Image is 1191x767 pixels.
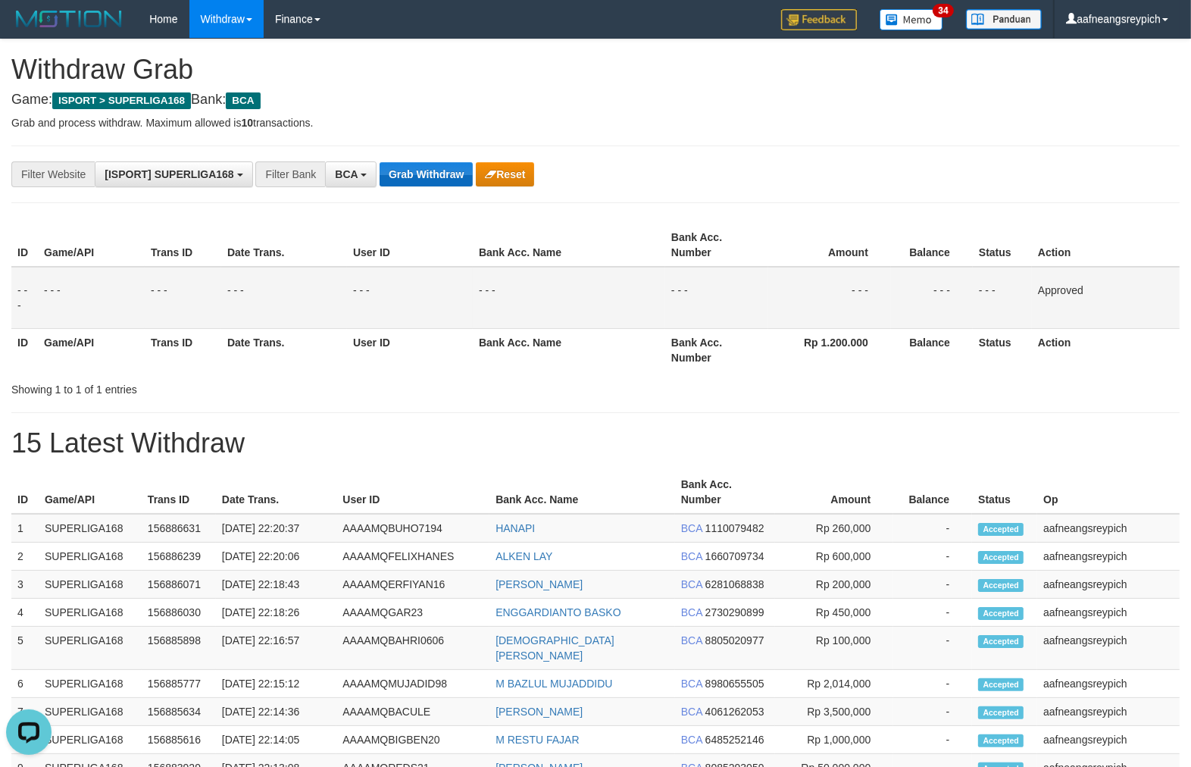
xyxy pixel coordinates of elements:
th: User ID [347,328,473,371]
td: SUPERLIGA168 [39,670,142,698]
td: Approved [1032,267,1180,329]
th: Amount [768,224,891,267]
th: User ID [336,471,489,514]
th: Balance [891,224,973,267]
td: SUPERLIGA168 [39,698,142,726]
td: SUPERLIGA168 [39,627,142,670]
a: [PERSON_NAME] [495,578,583,590]
td: - [893,698,972,726]
th: Date Trans. [221,328,347,371]
th: Bank Acc. Number [665,224,768,267]
td: - [893,543,972,571]
td: 156886239 [142,543,216,571]
td: - [893,571,972,599]
span: 34 [933,4,953,17]
button: [ISPORT] SUPERLIGA168 [95,161,252,187]
strong: 10 [241,117,253,129]
td: SUPERLIGA168 [39,571,142,599]
td: aafneangsreypich [1037,543,1180,571]
span: Copy 2730290899 to clipboard [705,606,764,618]
span: BCA [681,734,702,746]
span: ISPORT > SUPERLIGA168 [52,92,191,109]
td: aafneangsreypich [1037,599,1180,627]
span: Copy 8805020977 to clipboard [705,634,764,646]
span: Copy 6281068838 to clipboard [705,578,764,590]
span: BCA [681,578,702,590]
span: BCA [681,634,702,646]
button: Open LiveChat chat widget [6,6,52,52]
td: 156885777 [142,670,216,698]
td: - [893,726,972,754]
th: User ID [347,224,473,267]
td: Rp 1,000,000 [775,726,894,754]
th: Trans ID [142,471,216,514]
a: ALKEN LAY [495,550,552,562]
span: Accepted [978,551,1024,564]
span: BCA [681,550,702,562]
td: Rp 100,000 [775,627,894,670]
td: - - - [347,267,473,329]
th: Status [973,328,1032,371]
th: Balance [891,328,973,371]
td: Rp 260,000 [775,514,894,543]
th: ID [11,471,39,514]
td: [DATE] 22:14:36 [216,698,337,726]
span: Accepted [978,635,1024,648]
div: Filter Website [11,161,95,187]
td: - - - [891,267,973,329]
td: [DATE] 22:20:06 [216,543,337,571]
td: - - - [768,267,891,329]
td: 156886631 [142,514,216,543]
td: aafneangsreypich [1037,670,1180,698]
p: Grab and process withdraw. Maximum allowed is transactions. [11,115,1180,130]
td: AAAAMQBUHO7194 [336,514,489,543]
a: [PERSON_NAME] [495,706,583,718]
th: Bank Acc. Number [665,328,768,371]
td: [DATE] 22:14:05 [216,726,337,754]
td: - - - [38,267,145,329]
td: Rp 3,500,000 [775,698,894,726]
th: Rp 1.200.000 [768,328,891,371]
td: - - - [473,267,665,329]
td: [DATE] 22:20:37 [216,514,337,543]
th: Date Trans. [216,471,337,514]
th: Status [972,471,1037,514]
td: AAAAMQMUJADID98 [336,670,489,698]
td: - [893,627,972,670]
th: Trans ID [145,224,221,267]
td: AAAAMQGAR23 [336,599,489,627]
td: aafneangsreypich [1037,726,1180,754]
a: M RESTU FAJAR [495,734,579,746]
th: ID [11,224,38,267]
th: Game/API [39,471,142,514]
td: - [893,514,972,543]
button: Reset [476,162,534,186]
td: SUPERLIGA168 [39,599,142,627]
th: Action [1032,328,1180,371]
td: 5 [11,627,39,670]
span: Copy 1110079482 to clipboard [705,522,764,534]
td: 2 [11,543,39,571]
a: M BAZLUL MUJADDIDU [495,678,612,690]
button: BCA [325,161,377,187]
span: Accepted [978,579,1024,592]
th: Bank Acc. Number [675,471,775,514]
td: 156886030 [142,599,216,627]
td: - - - [665,267,768,329]
h4: Game: Bank: [11,92,1180,108]
span: Copy 6485252146 to clipboard [705,734,764,746]
a: [DEMOGRAPHIC_DATA][PERSON_NAME] [495,634,614,662]
td: AAAAMQBAHRI0606 [336,627,489,670]
td: aafneangsreypich [1037,698,1180,726]
th: Bank Acc. Name [473,328,665,371]
td: aafneangsreypich [1037,514,1180,543]
td: - - - [145,267,221,329]
h1: Withdraw Grab [11,55,1180,85]
span: Accepted [978,734,1024,747]
span: Copy 4061262053 to clipboard [705,706,764,718]
td: AAAAMQERFIYAN16 [336,571,489,599]
th: Game/API [38,224,145,267]
td: Rp 600,000 [775,543,894,571]
td: 156885898 [142,627,216,670]
th: Balance [893,471,972,514]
